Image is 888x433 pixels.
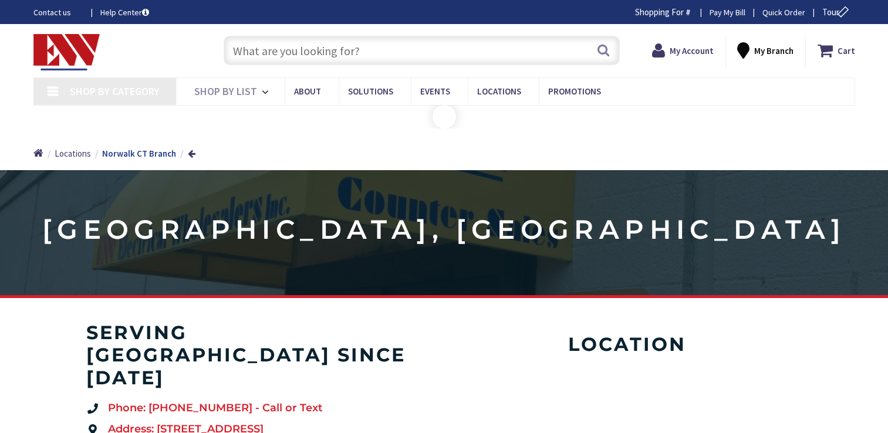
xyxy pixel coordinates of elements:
[838,40,855,61] strong: Cart
[55,147,91,160] a: Locations
[55,148,91,159] span: Locations
[420,86,450,97] span: Events
[294,86,321,97] span: About
[86,401,433,416] a: Phone: [PHONE_NUMBER] - Call or Text
[652,40,714,61] a: My Account
[737,40,794,61] div: My Branch
[477,86,521,97] span: Locations
[710,6,745,18] a: Pay My Bill
[102,148,176,159] strong: Norwalk CT Branch
[105,401,323,416] span: Phone: [PHONE_NUMBER] - Call or Text
[754,45,794,56] strong: My Branch
[33,34,100,70] img: Electrical Wholesalers, Inc.
[100,6,149,18] a: Help Center
[818,40,855,61] a: Cart
[467,333,788,356] h4: Location
[86,322,433,389] h4: serving [GEOGRAPHIC_DATA] since [DATE]
[70,84,160,98] span: Shop By Category
[33,6,82,18] a: Contact us
[686,6,691,18] strong: #
[194,84,257,98] span: Shop By List
[548,86,601,97] span: Promotions
[224,36,620,65] input: What are you looking for?
[762,6,805,18] a: Quick Order
[822,6,852,18] span: Tour
[348,86,393,97] span: Solutions
[670,45,714,56] strong: My Account
[635,6,684,18] span: Shopping For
